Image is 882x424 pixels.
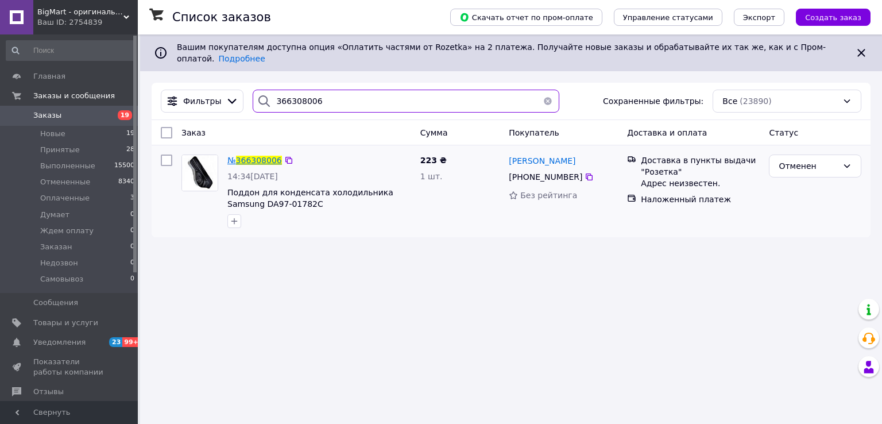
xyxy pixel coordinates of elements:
[40,129,65,139] span: Новые
[743,13,775,22] span: Экспорт
[40,242,72,252] span: Заказан
[40,177,90,187] span: Отмененные
[130,210,134,220] span: 0
[37,17,138,28] div: Ваш ID: 2754839
[509,155,575,167] a: [PERSON_NAME]
[130,226,134,236] span: 0
[40,210,69,220] span: Думает
[614,9,722,26] button: Управление статусами
[236,156,282,165] span: 366308006
[172,10,271,24] h1: Список заказов
[183,95,221,107] span: Фильтры
[181,128,206,137] span: Заказ
[227,172,278,181] span: 14:34[DATE]
[37,7,123,17] span: BigMart - оригинальные запчасти для бытовой техники и смартфонов
[420,156,447,165] span: 223 ₴
[520,191,577,200] span: Без рейтинга
[130,258,134,268] span: 0
[227,156,236,165] span: №
[459,12,593,22] span: Скачать отчет по пром-оплате
[509,156,575,165] span: [PERSON_NAME]
[40,226,94,236] span: Ждем оплату
[420,172,443,181] span: 1 шт.
[641,155,760,178] div: Доставка в пункты выдачи "Розетка"
[450,9,602,26] button: Скачать отчет по пром-оплате
[227,156,282,165] a: №366308006
[603,95,703,107] span: Сохраненные фильтры:
[182,155,218,191] img: Фото товару
[641,178,760,189] div: Адрес неизвестен.
[40,193,90,203] span: Оплаченные
[253,90,559,113] input: Поиск по номеру заказа, ФИО покупателя, номеру телефона, Email, номеру накладной
[33,318,98,328] span: Товары и услуги
[227,188,393,209] a: Поддон для конденсата холодильника Samsung DA97-01782C
[33,91,115,101] span: Заказы и сообщения
[40,274,83,284] span: Самовывоз
[769,128,798,137] span: Статус
[118,177,134,187] span: 8340
[420,128,448,137] span: Сумма
[6,40,136,61] input: Поиск
[734,9,784,26] button: Экспорт
[109,337,122,347] span: 23
[33,337,86,348] span: Уведомления
[784,12,871,21] a: Создать заказ
[536,90,559,113] button: Очистить
[506,169,585,185] div: [PHONE_NUMBER]
[114,161,134,171] span: 15500
[509,128,559,137] span: Покупатель
[722,95,737,107] span: Все
[177,43,826,63] span: Вашим покупателям доступна опция «Оплатить частями от Rozetka» на 2 платежа. Получайте новые зака...
[623,13,713,22] span: Управление статусами
[740,97,771,106] span: (23890)
[130,274,134,284] span: 0
[40,258,78,268] span: Недозвон
[796,9,871,26] button: Создать заказ
[40,145,80,155] span: Принятые
[805,13,861,22] span: Создать заказ
[130,193,134,203] span: 3
[33,387,64,397] span: Отзывы
[130,242,134,252] span: 0
[181,155,218,191] a: Фото товару
[33,110,61,121] span: Заказы
[33,357,106,377] span: Показатели работы компании
[122,337,141,347] span: 99+
[40,161,95,171] span: Выполненные
[627,128,707,137] span: Доставка и оплата
[779,160,838,172] div: Отменен
[118,110,132,120] span: 19
[219,54,265,63] a: Подробнее
[33,298,78,308] span: Сообщения
[126,129,134,139] span: 19
[33,71,65,82] span: Главная
[641,194,760,205] div: Наложенный платеж
[126,145,134,155] span: 28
